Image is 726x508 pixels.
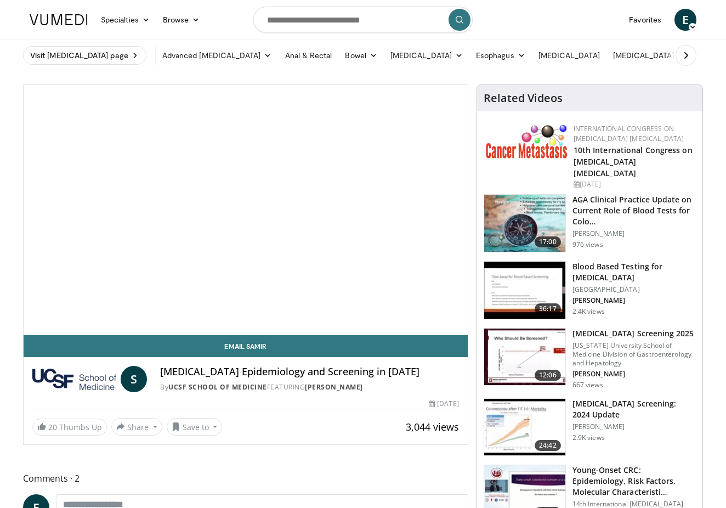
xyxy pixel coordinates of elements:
a: [MEDICAL_DATA] [384,44,469,66]
img: VuMedi Logo [30,14,88,25]
img: 92e7bb93-159d-40f8-a927-22b1dfdc938f.150x105_q85_crop-smart_upscale.jpg [484,329,565,386]
div: By FEATURING [160,382,458,392]
img: 6ff8bc22-9509-4454-a4f8-ac79dd3b8976.png.150x105_q85_autocrop_double_scale_upscale_version-0.2.png [486,124,568,159]
button: Share [111,418,162,436]
a: Browse [156,9,207,31]
a: 36:17 Blood Based Testing for [MEDICAL_DATA] [GEOGRAPHIC_DATA] [PERSON_NAME] 2.4K views [484,261,696,319]
a: 24:42 [MEDICAL_DATA] Screening: 2024 Update [PERSON_NAME] 2.9K views [484,398,696,456]
div: [DATE] [429,399,458,409]
a: 12:06 [MEDICAL_DATA] Screening 2025 [US_STATE] University School of Medicine Division of Gastroen... [484,328,696,390]
a: Anal & Rectal [279,44,339,66]
a: 20 Thumbs Up [32,419,107,436]
h3: AGA Clinical Practice Update on Current Role of Blood Tests for Colo… [572,194,696,227]
h4: [MEDICAL_DATA] Epidemiology and Screening in [DATE] [160,366,458,378]
img: 9319a17c-ea45-4555-a2c0-30ea7aed39c4.150x105_q85_crop-smart_upscale.jpg [484,195,565,252]
p: [US_STATE] University School of Medicine Division of Gastroenterology and Hepatology [572,341,696,368]
a: Email Samir [24,335,468,357]
a: Advanced [MEDICAL_DATA] [156,44,279,66]
a: Bowel [338,44,383,66]
p: 976 views [572,240,603,249]
a: [MEDICAL_DATA] [606,44,692,66]
img: 0a3144ee-dd9e-4a17-be35-ba5190d246eb.150x105_q85_crop-smart_upscale.jpg [484,262,565,319]
a: E [674,9,696,31]
video-js: Video Player [24,85,468,335]
span: Comments 2 [23,471,468,486]
a: Esophagus [469,44,532,66]
h3: Young-Onset CRC: Epidemiology, Risk Factors, Molecular Characteristi… [572,465,696,498]
a: Favorites [622,9,668,31]
span: 3,044 views [406,420,459,433]
a: [PERSON_NAME] [305,382,363,392]
h3: [MEDICAL_DATA] Screening: 2024 Update [572,398,696,420]
p: [PERSON_NAME] [572,296,696,305]
a: Visit [MEDICAL_DATA] page [23,46,146,65]
a: [MEDICAL_DATA] [532,44,606,66]
img: ac114b1b-ca58-43de-a309-898d644626b7.150x105_q85_crop-smart_upscale.jpg [484,399,565,456]
span: 12:06 [535,370,561,381]
p: [PERSON_NAME] [572,422,696,431]
a: International Congress on [MEDICAL_DATA] [MEDICAL_DATA] [574,124,684,143]
span: 24:42 [535,440,561,451]
input: Search topics, interventions [253,7,473,33]
img: UCSF School of Medicine [32,366,116,392]
a: Specialties [94,9,156,31]
p: 667 views [572,381,603,390]
div: [DATE] [574,179,694,189]
h3: [MEDICAL_DATA] Screening 2025 [572,328,696,339]
a: 10th International Congress on [MEDICAL_DATA] [MEDICAL_DATA] [574,145,693,178]
h4: Related Videos [484,92,563,105]
p: [GEOGRAPHIC_DATA] [572,285,696,294]
p: [PERSON_NAME] [572,370,696,379]
span: 36:17 [535,303,561,314]
p: [PERSON_NAME] [572,229,696,238]
span: 20 [48,422,57,432]
p: 2.9K views [572,433,605,442]
a: UCSF School of Medicine [168,382,267,392]
button: Save to [167,418,223,436]
a: S [121,366,147,392]
span: 17:00 [535,236,561,247]
a: 17:00 AGA Clinical Practice Update on Current Role of Blood Tests for Colo… [PERSON_NAME] 976 views [484,194,696,252]
p: 2.4K views [572,307,605,316]
h3: Blood Based Testing for [MEDICAL_DATA] [572,261,696,283]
